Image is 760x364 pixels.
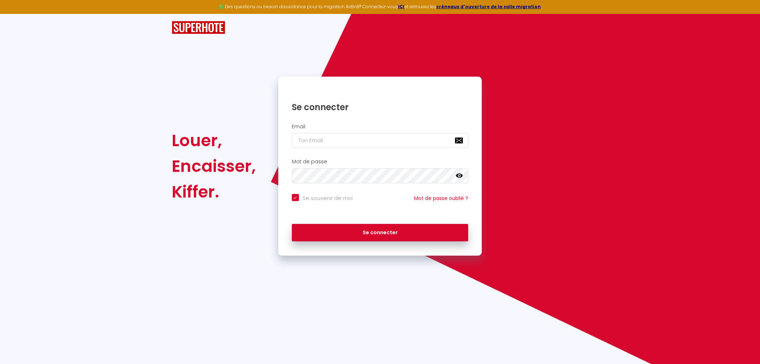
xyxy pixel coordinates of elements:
[414,195,468,202] a: Mot de passe oublié ?
[292,102,469,113] h1: Se connecter
[172,179,256,205] div: Kiffer.
[172,21,225,34] img: SuperHote logo
[398,4,404,10] a: ICI
[436,4,541,10] a: créneaux d'ouverture de la salle migration
[292,159,469,165] h2: Mot de passe
[172,128,256,153] div: Louer,
[292,133,469,148] input: Ton Email
[172,153,256,179] div: Encaisser,
[292,224,469,242] button: Se connecter
[292,124,469,130] h2: Email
